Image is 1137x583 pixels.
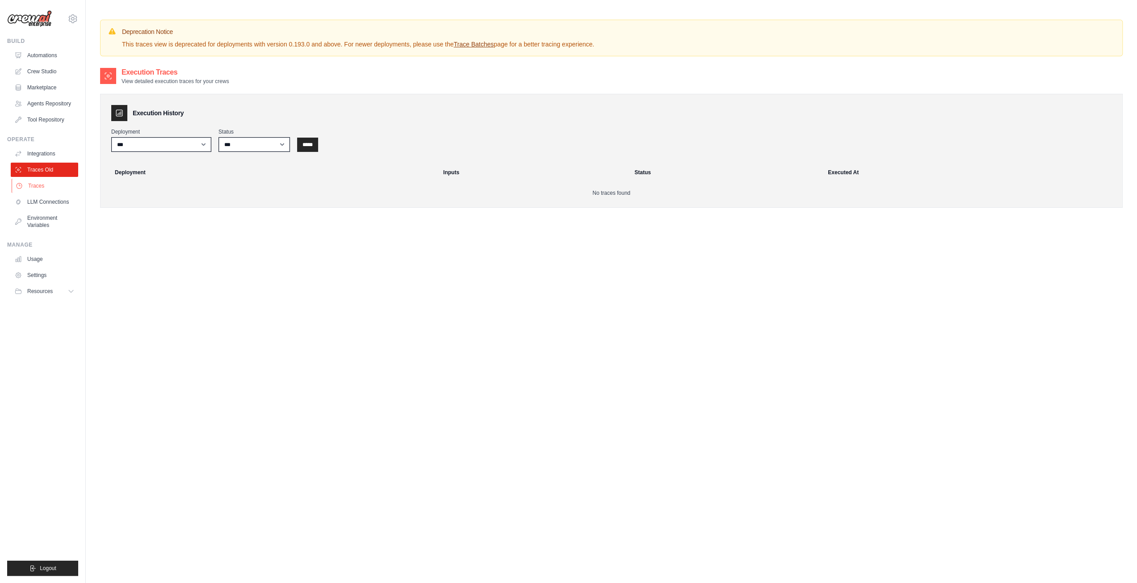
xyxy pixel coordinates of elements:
[111,128,211,135] label: Deployment
[11,284,78,298] button: Resources
[629,163,822,182] th: Status
[27,288,53,295] span: Resources
[111,189,1112,197] p: No traces found
[11,211,78,232] a: Environment Variables
[11,48,78,63] a: Automations
[11,268,78,282] a: Settings
[438,163,629,182] th: Inputs
[104,163,438,182] th: Deployment
[218,128,290,135] label: Status
[11,80,78,95] a: Marketplace
[122,78,229,85] p: View detailed execution traces for your crews
[11,252,78,266] a: Usage
[11,64,78,79] a: Crew Studio
[822,163,1119,182] th: Executed At
[11,96,78,111] a: Agents Repository
[40,565,56,572] span: Logout
[7,136,78,143] div: Operate
[12,179,79,193] a: Traces
[11,195,78,209] a: LLM Connections
[122,67,229,78] h2: Execution Traces
[453,41,494,48] a: Trace Batches
[7,241,78,248] div: Manage
[11,147,78,161] a: Integrations
[7,10,52,27] img: Logo
[122,27,594,36] h3: Deprecation Notice
[7,561,78,576] button: Logout
[11,163,78,177] a: Traces Old
[133,109,184,117] h3: Execution History
[7,38,78,45] div: Build
[11,113,78,127] a: Tool Repository
[122,40,594,49] p: This traces view is deprecated for deployments with version 0.193.0 and above. For newer deployme...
